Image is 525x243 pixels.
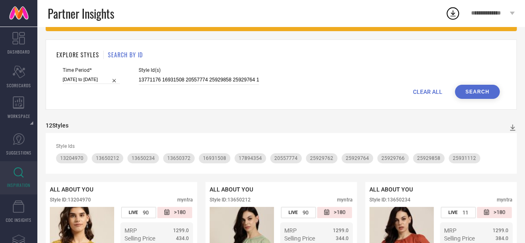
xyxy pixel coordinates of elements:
[139,67,259,73] span: Style Id(s)
[441,207,476,218] div: Number of days the style has been live on the platform
[462,209,468,216] span: 11
[453,155,476,161] span: 25931112
[50,186,93,193] span: ALL ABOUT YOU
[281,207,316,218] div: Number of days the style has been live on the platform
[203,155,226,161] span: 16931508
[173,228,189,233] span: 1299.0
[445,6,460,21] div: Open download list
[125,235,155,242] span: Selling Price
[337,197,353,203] div: myntra
[7,82,31,88] span: SCORECARDS
[497,197,513,203] div: myntra
[336,236,349,241] span: 344.0
[167,155,190,161] span: 13650372
[417,155,440,161] span: 25929858
[493,209,505,216] span: >180
[6,150,32,156] span: SUGGESTIONS
[274,155,298,161] span: 20557774
[7,113,30,119] span: WORKSPACE
[176,236,189,241] span: 434.0
[143,209,149,216] span: 90
[125,227,137,234] span: MRP
[369,197,410,203] div: Style ID: 13650234
[48,5,114,22] span: Partner Insights
[177,197,193,203] div: myntra
[157,207,192,218] div: Number of days since the style was first listed on the platform
[493,228,508,233] span: 1299.0
[210,186,253,193] span: ALL ABOUT YOU
[333,228,349,233] span: 1299.0
[413,88,442,95] span: CLEAR ALL
[334,209,345,216] span: >180
[288,210,298,215] span: LIVE
[108,50,143,59] h1: SEARCH BY ID
[7,49,30,55] span: DASHBOARD
[96,155,119,161] span: 13650212
[46,122,68,129] div: 12 Styles
[63,67,120,73] span: Time Period*
[6,217,32,223] span: CDC INSIGHTS
[284,227,297,234] span: MRP
[60,155,83,161] span: 13204970
[139,75,259,85] input: Enter comma separated style ids e.g. 12345, 67890
[7,182,30,188] span: INSPIRATION
[63,75,120,84] input: Select time period
[444,227,457,234] span: MRP
[317,207,352,218] div: Number of days since the style was first listed on the platform
[210,197,251,203] div: Style ID: 13650212
[174,209,186,216] span: >180
[455,85,500,99] button: Search
[381,155,405,161] span: 25929766
[121,207,156,218] div: Number of days the style has been live on the platform
[56,143,506,149] div: Style Ids
[132,155,155,161] span: 13650234
[303,209,308,216] span: 90
[346,155,369,161] span: 25929764
[239,155,262,161] span: 17894354
[56,50,99,59] h1: EXPLORE STYLES
[369,186,413,193] span: ALL ABOUT YOU
[444,235,475,242] span: Selling Price
[310,155,333,161] span: 25929762
[496,236,508,241] span: 384.0
[129,210,138,215] span: LIVE
[284,235,315,242] span: Selling Price
[448,210,457,215] span: LIVE
[477,207,512,218] div: Number of days since the style was first listed on the platform
[50,197,91,203] div: Style ID: 13204970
